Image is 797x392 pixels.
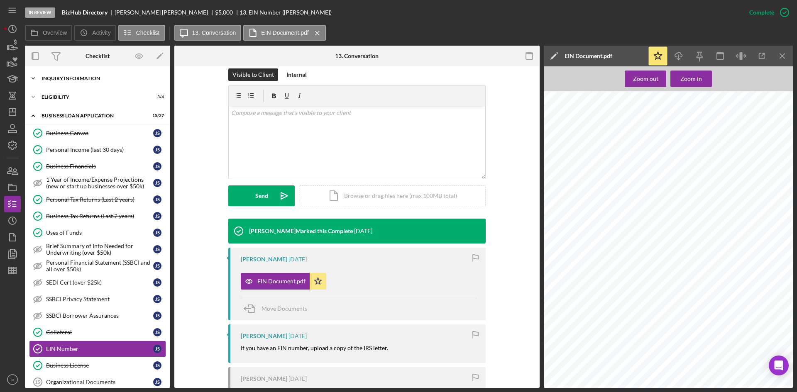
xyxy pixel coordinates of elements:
a: 15Organizational Documentsjs [29,374,166,390]
div: Open Intercom Messenger [769,355,789,375]
div: Business Financials [46,163,153,170]
span: [PERSON_NAME] SOLE MBR [589,165,645,169]
span: corporation election and does not need to file Form 8832. [573,314,719,319]
div: Personal Tax Returns (Last 2 years) [46,196,153,203]
div: Uses of Funds [46,229,153,236]
button: 13. Conversation [174,25,242,41]
div: j s [153,328,161,336]
span: Form: [701,149,714,153]
div: ELIGIBILITY [42,95,143,100]
span: [STREET_ADDRESS][PERSON_NAME] [589,169,663,173]
span: If the LLC is [741,298,774,302]
span: This EIN will identify you, your business accounts, tax returns, and [612,227,786,231]
span: , [780,294,783,298]
time: 2025-08-14 14:30 [354,228,372,234]
button: Zoom in [670,71,712,87]
div: j s [153,295,161,303]
span: [US_EMPLOYER_IDENTIFICATION_NUMBER] [701,140,791,144]
button: Internal [282,68,311,81]
button: Complete [741,4,793,21]
div: [PERSON_NAME] [241,375,287,382]
button: Zoom out [625,71,666,87]
div: j s [153,262,161,270]
div: Visible to Client [232,68,274,81]
span: 60108 [631,173,644,178]
span: A limited liability company (LLC) may file Form 8832, [584,294,720,298]
a: Uses of Fundsjs [29,224,166,241]
span: INTERNAL REVENUE SERVICE [577,115,639,119]
div: [PERSON_NAME] [241,333,287,339]
label: Activity [92,29,110,36]
a: SEDI Cert (over $25k)js [29,274,166,291]
span: [PHONE_NUMBER] [701,173,737,178]
div: Checklist [86,53,110,59]
span: corporation status, it must timely file Form 2553, [573,306,701,310]
span: DEPARTMENT OF THE TREASURY [577,111,644,115]
span: We assigned you [746,223,784,227]
div: In Review [25,7,55,18]
div: EIN Document.pdf [257,278,306,285]
div: 13. EIN Number ([PERSON_NAME]) [240,9,332,16]
div: j s [153,212,161,220]
span: . [599,310,601,314]
span: WE ASSIGNED YOU AN EMPLOYER IDENTIFICATION NUMBER [608,215,733,219]
label: Overview [43,29,67,36]
span: visit our Web site at [DOMAIN_NAME]. [573,327,665,331]
time: 2025-07-20 13:56 [288,375,307,382]
span: The LLC will be treated as a corporation as of the effective date of the S [605,310,795,314]
span: Number of this notice: [701,157,758,161]
div: [PERSON_NAME] [PERSON_NAME] [115,9,215,16]
div: j s [153,245,161,253]
div: Complete [749,4,774,21]
div: j s [153,312,161,320]
span: BIZHUB DIRECTORY LLC [589,161,641,165]
span: [DATE] [753,128,768,132]
a: EIN Numberjs [29,341,166,357]
span: Move Documents [262,305,307,312]
div: 1 Year of Income/Expense Projections (new or start up businesses over $50k) [46,176,153,190]
text: IV [10,377,15,382]
div: [PERSON_NAME] Marked this Complete [249,228,353,234]
div: j s [153,361,161,370]
span: 45999-0023 [617,119,643,124]
span: documents, even if you have no employees. Please keep this notice in your permanent [573,231,785,236]
a: Personal Financial Statement (SSBCI and all over $50k)js [29,258,166,274]
span: To obtain tax forms and publications, including those referenced in this notice, [584,323,789,327]
span: Employer Identification Number: [701,136,780,140]
div: j s [153,162,161,170]
div: Send [255,185,268,206]
span: [PHONE_NUMBER] (TTY/TDD [PHONE_NUMBER]) or visit your local IRS office. [573,331,755,335]
div: SSBCI Privacy Statement [46,296,153,302]
button: EIN Document.pdf [243,25,325,41]
span: [GEOGRAPHIC_DATA], [GEOGRAPHIC_DATA] [589,173,682,178]
div: j s [153,345,161,353]
div: Business Tax Returns (Last 2 years) [46,213,153,219]
div: j s [153,129,161,137]
div: SSBCI Borrower Assurances [46,312,153,319]
a: SSBCI Borrower Assurancesjs [29,307,166,324]
span: not correct as shown above, please make the correction using the attached tear-off stub [573,281,795,285]
span: Entity Classification Election [711,294,787,298]
mark: If you have an EIN number, upload a copy of the IRS letter. [241,344,388,351]
span: on the top of this notice. [573,256,640,261]
button: Overview [25,25,72,41]
span: $5,000 [215,9,233,16]
div: j s [153,179,161,187]
time: 2025-08-07 14:18 [288,333,307,339]
span: Date of this notice: [701,128,753,132]
span: IF YOU WRITE, ATTACH THE [701,186,763,190]
div: j s [153,229,161,237]
button: Move Documents [241,298,315,319]
button: IV [4,371,21,388]
div: 13. Conversation [335,53,379,59]
button: Visible to Client [228,68,278,81]
span: If you do not have access to the Internet, call [657,327,777,331]
span: CP 575 G [757,157,778,161]
span: your account, or even cause you to be assigned more than one EIN. [573,277,739,281]
label: EIN Document.pdf [261,29,308,36]
span: OH [605,119,611,124]
span: records. [573,236,594,240]
div: Business Canvas [46,130,153,136]
span: EIN [US_EMPLOYER_IDENTIFICATION_NUMBER]. [573,227,675,231]
span: Election by a Small Business [692,306,764,310]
